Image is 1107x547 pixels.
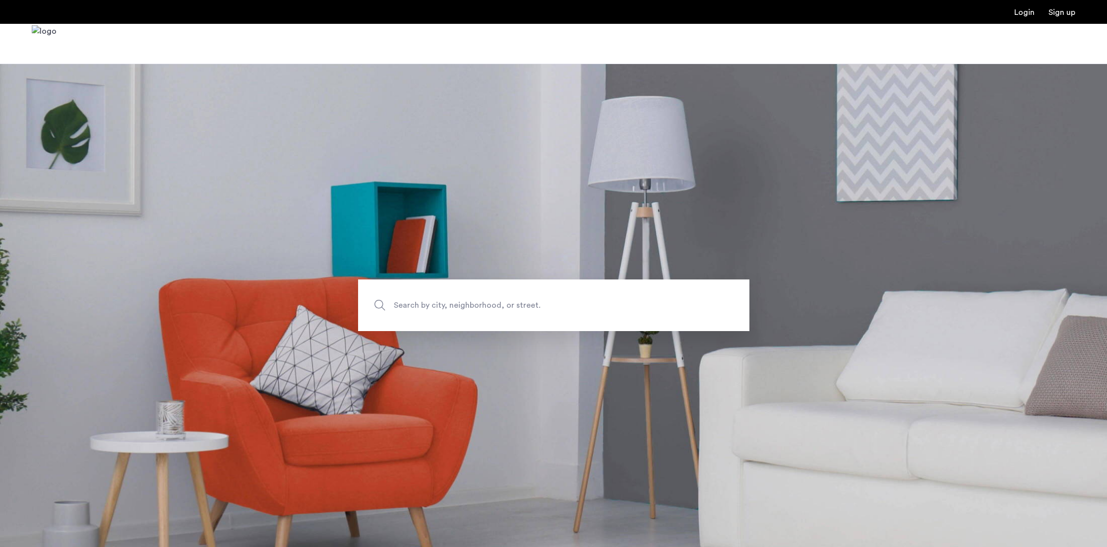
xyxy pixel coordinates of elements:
[32,25,57,63] a: Cazamio Logo
[32,25,57,63] img: logo
[1014,8,1035,16] a: Login
[1048,8,1075,16] a: Registration
[358,279,749,331] input: Apartment Search
[394,299,668,312] span: Search by city, neighborhood, or street.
